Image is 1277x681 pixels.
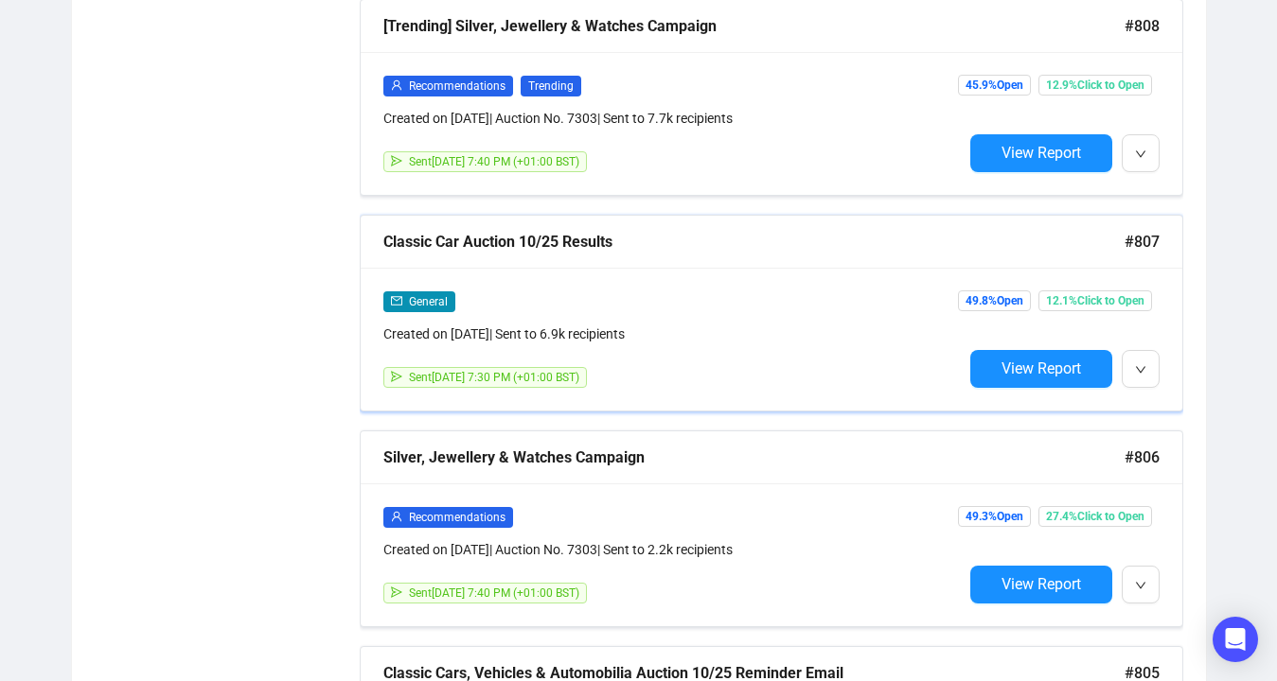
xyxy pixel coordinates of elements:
div: [Trending] Silver, Jewellery & Watches Campaign [383,14,1125,38]
span: General [409,295,448,308]
span: 12.1% Click to Open [1038,290,1152,311]
div: Created on [DATE] | Auction No. 7303 | Sent to 2.2k recipients [383,539,963,560]
span: #808 [1125,14,1160,38]
span: send [391,155,402,166]
span: send [391,586,402,598]
button: View Report [970,134,1112,172]
button: View Report [970,566,1112,603]
span: #806 [1125,445,1160,469]
span: Sent [DATE] 7:40 PM (+01:00 BST) [409,155,579,168]
a: Silver, Jewellery & Watches Campaign#806userRecommendationsCreated on [DATE]| Auction No. 7303| S... [360,430,1183,627]
span: down [1135,580,1146,591]
span: 49.3% Open [958,506,1031,527]
span: Recommendations [409,79,505,93]
span: user [391,79,402,91]
a: Classic Car Auction 10/25 Results#807mailGeneralCreated on [DATE]| Sent to 6.9k recipientssendSen... [360,215,1183,411]
div: Silver, Jewellery & Watches Campaign [383,445,1125,469]
div: Open Intercom Messenger [1213,617,1258,662]
span: #807 [1125,230,1160,253]
div: Created on [DATE] | Sent to 6.9k recipients [383,323,963,344]
button: View Report [970,350,1112,388]
span: 12.9% Click to Open [1038,75,1152,96]
span: 45.9% Open [958,75,1031,96]
span: down [1135,364,1146,375]
span: 49.8% Open [958,290,1031,311]
div: Classic Car Auction 10/25 Results [383,230,1125,253]
span: mail [391,295,402,306]
span: View Report [1002,359,1081,377]
span: send [391,371,402,382]
span: 27.4% Click to Open [1038,506,1152,527]
span: View Report [1002,575,1081,593]
div: Created on [DATE] | Auction No. 7303 | Sent to 7.7k recipients [383,108,963,129]
span: Recommendations [409,511,505,524]
span: user [391,511,402,522]
span: Sent [DATE] 7:40 PM (+01:00 BST) [409,586,579,600]
span: View Report [1002,144,1081,162]
span: down [1135,148,1146,160]
span: Sent [DATE] 7:30 PM (+01:00 BST) [409,371,579,384]
span: Trending [521,76,581,96]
